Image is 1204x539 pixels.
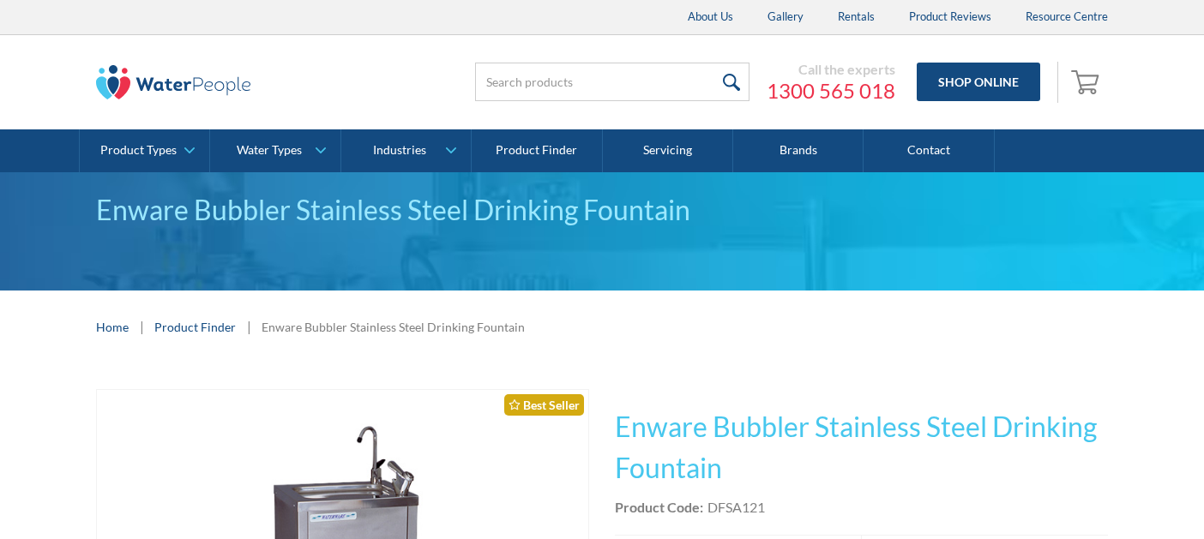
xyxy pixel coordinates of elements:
img: The Water People [96,65,250,99]
strong: Product Code: [615,499,703,515]
a: Product Types [80,129,209,172]
a: Open cart [1067,62,1108,103]
h1: Enware Bubbler Stainless Steel Drinking Fountain [615,406,1108,488]
div: Best Seller [504,394,584,416]
input: Search products [475,63,749,101]
a: Servicing [603,129,733,172]
div: Water Types [237,143,302,158]
div: Product Types [100,143,177,158]
div: Enware Bubbler Stainless Steel Drinking Fountain [96,189,1108,231]
div: Call the experts [767,61,895,78]
a: Home [96,318,129,336]
div: DFSA121 [707,497,765,518]
a: Product Finder [154,318,236,336]
div: Industries [373,143,426,158]
a: Brands [733,129,864,172]
img: shopping cart [1071,68,1104,95]
a: Product Finder [472,129,602,172]
a: Shop Online [917,63,1040,101]
a: 1300 565 018 [767,78,895,104]
a: Industries [341,129,471,172]
div: | [137,316,146,337]
a: Contact [864,129,994,172]
a: Water Types [210,129,340,172]
div: | [244,316,253,337]
div: Enware Bubbler Stainless Steel Drinking Fountain [262,318,525,336]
